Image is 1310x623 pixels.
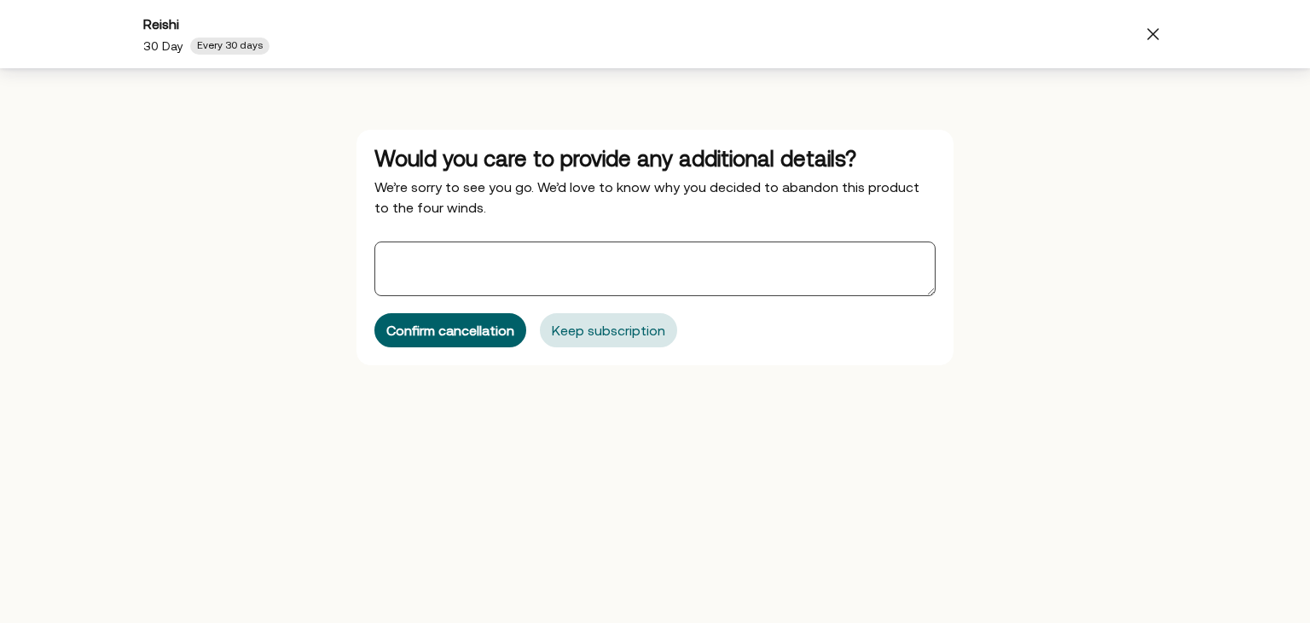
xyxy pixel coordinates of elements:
[374,179,919,215] span: We’re sorry to see you go. We’d love to know why you decided to abandon this product to the four ...
[386,323,514,337] div: Confirm cancellation
[552,323,665,337] div: Keep subscription
[374,148,936,170] div: Would you care to provide any additional details?
[540,313,677,347] button: Keep subscription
[197,39,263,53] span: Every 30 days
[143,39,183,53] span: 30 Day
[374,313,526,347] button: Confirm cancellation
[143,16,179,32] span: Reishi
